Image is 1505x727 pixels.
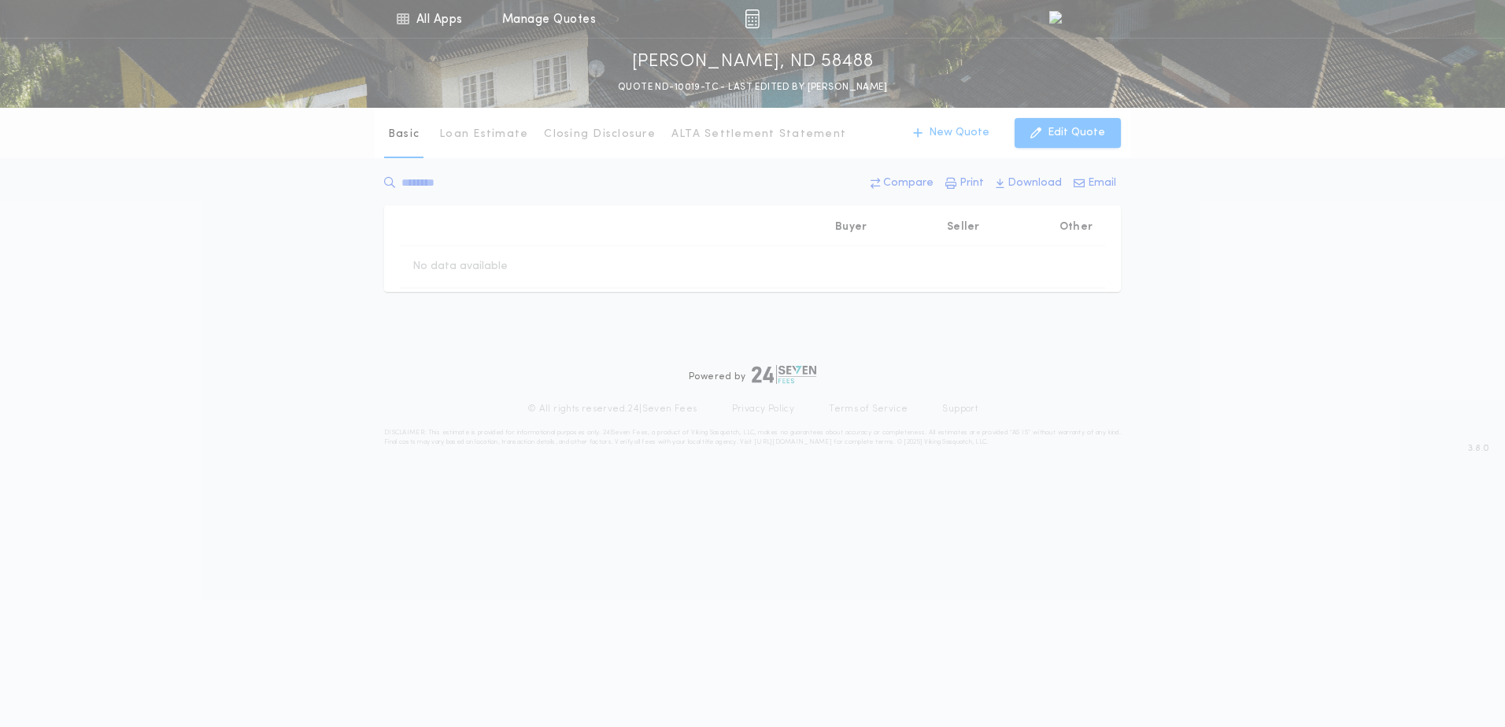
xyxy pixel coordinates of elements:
[689,365,816,384] div: Powered by
[745,9,760,28] img: img
[1015,118,1121,148] button: Edit Quote
[754,439,832,445] a: [URL][DOMAIN_NAME]
[960,175,984,191] p: Print
[991,169,1067,197] button: Download
[1059,220,1093,235] p: Other
[929,125,989,141] p: New Quote
[897,118,1005,148] button: New Quote
[527,403,697,415] p: © All rights reserved. 24|Seven Fees
[883,175,934,191] p: Compare
[829,403,908,415] a: Terms of Service
[400,246,520,287] td: No data available
[866,169,938,197] button: Compare
[618,79,887,95] p: QUOTE ND-10019-TC - LAST EDITED BY [PERSON_NAME]
[388,127,420,142] p: Basic
[671,127,846,142] p: ALTA Settlement Statement
[384,428,1121,447] p: DISCLAIMER: This estimate is provided for informational purposes only. 24|Seven Fees, a product o...
[1049,11,1104,27] img: vs-icon
[835,220,867,235] p: Buyer
[1008,175,1062,191] p: Download
[947,220,980,235] p: Seller
[942,403,978,415] a: Support
[941,169,989,197] button: Print
[752,365,816,384] img: logo
[544,127,656,142] p: Closing Disclosure
[1468,441,1489,456] span: 3.8.0
[1088,175,1116,191] p: Email
[439,127,528,142] p: Loan Estimate
[632,50,874,75] p: [PERSON_NAME], ND 58488
[732,403,795,415] a: Privacy Policy
[1048,125,1105,141] p: Edit Quote
[1069,169,1121,197] button: Email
